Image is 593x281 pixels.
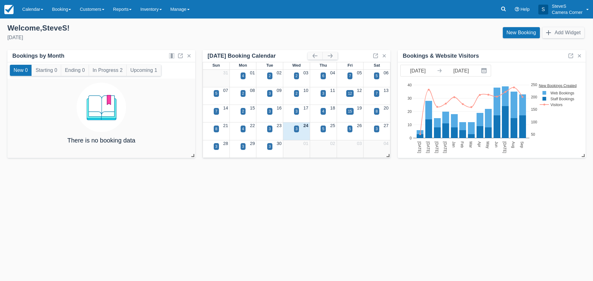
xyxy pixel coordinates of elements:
div: 2 [242,91,244,96]
a: 03 [303,70,308,75]
a: 06 [384,70,389,75]
div: 3 [269,126,271,132]
a: 26 [357,123,362,128]
a: 12 [357,88,362,93]
a: 04 [330,70,335,75]
a: 08 [250,88,255,93]
a: 17 [303,105,308,110]
a: 22 [250,123,255,128]
div: 7 [215,109,217,114]
div: 2 [269,73,271,79]
div: 3 [269,109,271,114]
div: 3 [296,109,298,114]
a: 18 [330,105,335,110]
a: 07 [223,88,228,93]
div: 7 [349,73,351,79]
img: checkfront-main-nav-mini-logo.png [4,5,14,14]
i: Help [515,7,519,11]
div: 2 [296,73,298,79]
a: 03 [357,141,362,146]
div: 8 [376,109,378,114]
div: 5 [322,126,324,132]
a: 11 [330,88,335,93]
div: 7 [376,91,378,96]
button: Starting 0 [32,65,61,76]
button: Interact with the calendar and add the check-in date for your trip. [478,65,491,76]
a: 15 [250,105,255,110]
button: Add Widget [542,27,584,38]
a: 01 [250,70,255,75]
button: Upcoming 1 [127,65,161,76]
div: 4 [242,126,244,132]
span: Sun [212,63,220,68]
button: Ending 0 [61,65,88,76]
a: 21 [223,123,228,128]
div: Welcome , SteveS ! [7,23,292,33]
div: 3 [269,144,271,149]
a: 05 [357,70,362,75]
span: Fri [347,63,353,68]
div: 15 [348,109,352,114]
a: 28 [223,141,228,146]
div: 2 [296,91,298,96]
a: 29 [250,141,255,146]
div: 4 [242,73,244,79]
div: 6 [322,73,324,79]
a: 02 [277,70,282,75]
span: Sat [374,63,380,68]
div: 3 [296,126,298,132]
img: booking.png [77,83,126,132]
div: 5 [215,91,217,96]
div: Bookings & Website Visitors [403,52,479,60]
div: Bookings by Month [12,52,65,60]
a: 16 [277,105,282,110]
a: 01 [303,141,308,146]
a: 31 [223,70,228,75]
div: 5 [376,73,378,79]
p: SteveS [552,3,582,9]
a: 19 [357,105,362,110]
div: 5 [349,126,351,132]
span: Help [520,7,530,12]
div: 3 [215,144,217,149]
button: In Progress 2 [89,65,126,76]
a: 13 [384,88,389,93]
div: S [538,5,548,14]
div: 3 [242,144,244,149]
text: New Bookings Created [539,83,577,88]
span: Tue [266,63,273,68]
input: Start Date [401,65,435,76]
a: New Booking [503,27,540,38]
a: 24 [303,123,308,128]
div: 4 [322,109,324,114]
a: 10 [303,88,308,93]
a: 25 [330,123,335,128]
a: 09 [277,88,282,93]
div: 12 [348,91,352,96]
a: 27 [384,123,389,128]
a: 23 [277,123,282,128]
div: 8 [215,126,217,132]
div: [DATE] [7,34,292,41]
div: 3 [322,91,324,96]
a: 14 [223,105,228,110]
div: 3 [269,91,271,96]
button: New 0 [10,65,32,76]
input: End Date [444,65,478,76]
a: 04 [384,141,389,146]
span: Wed [292,63,301,68]
p: Camera Corner [552,9,582,15]
h4: There is no booking data [67,137,135,144]
div: 2 [242,109,244,114]
span: Mon [239,63,247,68]
div: 3 [376,126,378,132]
div: [DATE] Booking Calendar [208,52,308,60]
a: 20 [384,105,389,110]
a: 30 [277,141,282,146]
span: Thu [320,63,327,68]
a: 02 [330,141,335,146]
